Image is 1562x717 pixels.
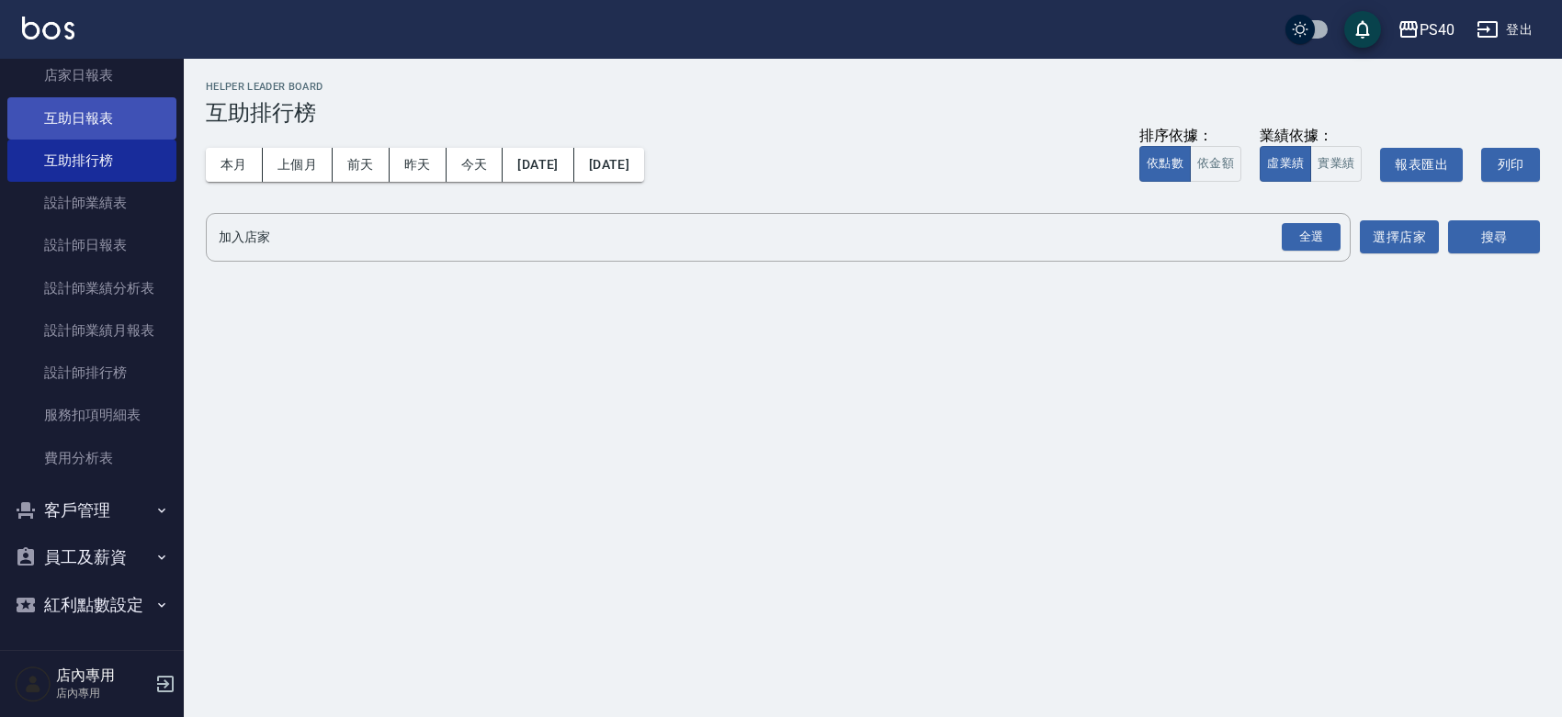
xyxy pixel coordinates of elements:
[56,667,150,685] h5: 店內專用
[333,148,390,182] button: 前天
[7,267,176,309] a: 設計師業績分析表
[263,148,333,182] button: 上個月
[7,394,176,436] a: 服務扣項明細表
[1310,146,1362,182] button: 實業績
[7,352,176,394] a: 設計師排行榜
[1260,146,1311,182] button: 虛業績
[1469,13,1540,47] button: 登出
[390,148,447,182] button: 昨天
[1360,220,1439,254] button: 選擇店家
[1420,18,1454,41] div: PS40
[1282,223,1341,252] div: 全選
[206,81,1540,93] h2: Helper Leader Board
[1380,148,1463,182] button: 報表匯出
[214,221,1315,253] input: 店家名稱
[7,437,176,479] a: 費用分析表
[1448,220,1540,254] button: 搜尋
[7,182,176,224] a: 設計師業績表
[503,148,573,182] button: [DATE]
[56,685,150,701] p: 店內專用
[7,533,176,581] button: 員工及薪資
[1260,127,1362,146] div: 業績依據：
[7,309,176,352] a: 設計師業績月報表
[574,148,644,182] button: [DATE]
[1190,146,1241,182] button: 依金額
[1278,219,1344,255] button: Open
[7,581,176,629] button: 紅利點數設定
[7,487,176,534] button: 客戶管理
[7,140,176,182] a: 互助排行榜
[7,224,176,266] a: 設計師日報表
[1139,146,1191,182] button: 依點數
[7,97,176,140] a: 互助日報表
[1139,127,1241,146] div: 排序依據：
[206,100,1540,126] h3: 互助排行榜
[1481,148,1540,182] button: 列印
[1390,11,1462,49] button: PS40
[7,54,176,96] a: 店家日報表
[447,148,504,182] button: 今天
[1344,11,1381,48] button: save
[22,17,74,39] img: Logo
[15,666,51,702] img: Person
[206,148,263,182] button: 本月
